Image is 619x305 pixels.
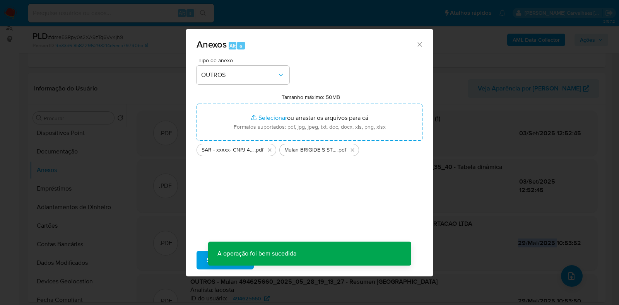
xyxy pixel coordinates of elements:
button: Excluir Mulan BRIGIDE S STORE IMPORTACAO LTDA 494625660_2025_09_02_21_35_40 - Tabela dinâmica 3.pdf [348,145,357,155]
span: .pdf [337,146,346,154]
button: OUTROS [197,66,289,84]
p: A operação foi bem sucedida [208,242,306,266]
span: Tipo de anexo [198,58,291,63]
span: Alt [229,42,236,49]
ul: Arquivos selecionados [197,141,422,156]
span: .pdf [255,146,263,154]
span: Mulan BRIGIDE S STORE IMPORTACAO LTDA 494625660_2025_09_02_21_35_40 - Tabela dinâmica 3 [284,146,337,154]
label: Tamanho máximo: 50MB [282,94,340,101]
span: a [239,42,242,49]
button: Subir arquivo [197,251,254,269]
span: SAR - xxxxx- CNPJ 45685017000168 - BRIGIDE S STORE IMPORTACAO LTDA (1) [202,146,255,154]
span: OUTROS [201,71,277,79]
span: Cancelar [267,252,292,269]
span: Subir arquivo [207,252,244,269]
button: Fechar [416,41,423,48]
span: Anexos [197,37,227,51]
button: Excluir SAR - xxxxx- CNPJ 45685017000168 - BRIGIDE S STORE IMPORTACAO LTDA (1).pdf [265,145,274,155]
